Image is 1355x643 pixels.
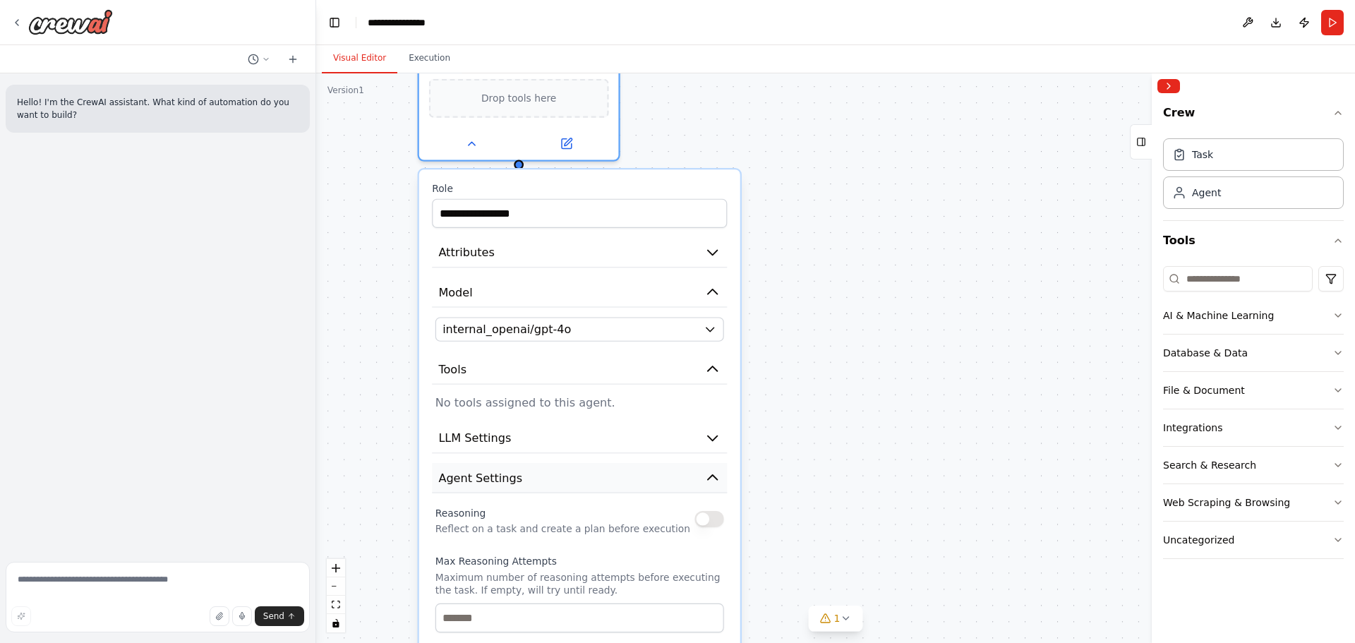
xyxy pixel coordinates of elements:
button: Switch to previous chat [242,51,276,68]
button: Web Scraping & Browsing [1163,484,1344,521]
span: 1 [834,611,841,625]
img: Logo [28,9,113,35]
button: AI & Machine Learning [1163,297,1344,334]
button: Improve this prompt [11,606,31,626]
label: Max Reasoning Attempts [435,555,724,567]
p: Hello! I'm the CrewAI assistant. What kind of automation do you want to build? [17,96,299,121]
button: Upload files [210,606,229,626]
span: Send [263,611,284,622]
div: Task [1192,148,1213,162]
p: No tools assigned to this agent. [435,395,724,411]
button: Start a new chat [282,51,304,68]
button: Search & Research [1163,447,1344,483]
button: Agent Settings [432,463,727,493]
button: 1 [809,606,863,632]
div: Integrations [1163,421,1222,435]
button: Tools [1163,221,1344,260]
button: internal_openai/gpt-4o [435,317,724,341]
div: Agent [1192,186,1221,200]
div: Version 1 [327,85,364,96]
button: Crew [1163,99,1344,133]
div: Crew [1163,133,1344,220]
div: Search & Research [1163,458,1256,472]
div: Uncategorized [1163,533,1234,547]
button: Visual Editor [322,44,397,73]
button: Integrations [1163,409,1344,446]
button: fit view [327,596,345,614]
button: Hide left sidebar [325,13,344,32]
button: Open in side panel [520,134,612,154]
span: LLM Settings [438,430,511,446]
button: toggle interactivity [327,614,345,632]
span: Drop tools here [481,90,556,107]
div: Web Scraping & Browsing [1163,495,1290,510]
button: Database & Data [1163,335,1344,371]
button: Uncategorized [1163,522,1344,558]
button: Toggle Sidebar [1146,73,1157,643]
button: Click to speak your automation idea [232,606,252,626]
span: Model [438,284,472,300]
button: Model [432,277,727,308]
div: File & Document [1163,383,1245,397]
div: Tools [1163,260,1344,570]
span: Tools [438,361,466,377]
button: Tools [432,354,727,385]
span: internal_openai/gpt-4o [442,321,571,337]
span: Attributes [438,244,494,260]
button: Attributes [432,238,727,268]
button: zoom out [327,577,345,596]
p: Reflect on a task and create a plan before execution [435,522,690,535]
button: LLM Settings [432,423,727,454]
div: Database & Data [1163,346,1248,360]
span: Reasoning [435,507,486,519]
div: AI & Machine Learning [1163,308,1274,323]
p: Maximum number of reasoning attempts before executing the task. If empty, will try until ready. [435,571,724,597]
button: Collapse right sidebar [1157,79,1180,93]
div: React Flow controls [327,559,345,632]
nav: breadcrumb [368,16,438,30]
button: Execution [397,44,462,73]
span: Agent Settings [438,469,522,486]
button: File & Document [1163,372,1344,409]
label: Role [432,183,727,196]
button: zoom in [327,559,345,577]
button: Send [255,606,304,626]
